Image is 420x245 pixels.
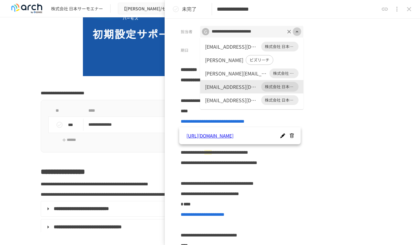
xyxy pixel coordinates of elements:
span: 【[PERSON_NAME]/セールス担当】株式会社 日本サーモエナー様_初期設定サポート [122,5,196,12]
div: [EMAIL_ADDRESS][DOMAIN_NAME] [205,43,259,50]
div: [EMAIL_ADDRESS][DOMAIN_NAME] [205,83,259,90]
div: [PERSON_NAME][EMAIL_ADDRESS][DOMAIN_NAME] [205,70,267,77]
span: 株式会社 日本サーモエナー [261,84,299,90]
a: [URL][DOMAIN_NAME] [186,132,283,139]
span: 株式会社 日本サーモエナー [269,70,299,76]
div: [EMAIL_ADDRESS][DOMAIN_NAME] [205,96,259,104]
span: ビズリーチ [246,57,273,63]
p: 担当者 [181,29,195,35]
button: status [53,119,66,131]
button: 閉じる [293,27,301,36]
span: 株式会社 日本サーモエナー [261,44,299,50]
table: task table [48,105,372,133]
button: 共有URLをコピー [379,3,391,15]
span: 株式会社 日本サーモエナー [261,97,299,103]
p: 未完了 [182,5,196,13]
p: 期日 [181,47,195,53]
button: close drawer [391,3,403,15]
div: [PERSON_NAME] [205,56,243,64]
button: クリア [285,27,293,36]
button: status [170,3,182,15]
button: 【[PERSON_NAME]/セールス担当】株式会社 日本サーモエナー様_初期設定サポート [118,3,215,15]
img: logo-default@2x-9cf2c760.svg [7,4,46,13]
button: close drawer [403,3,415,15]
div: 株式会社 日本サーモエナー [51,5,103,12]
div: G [202,28,209,35]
